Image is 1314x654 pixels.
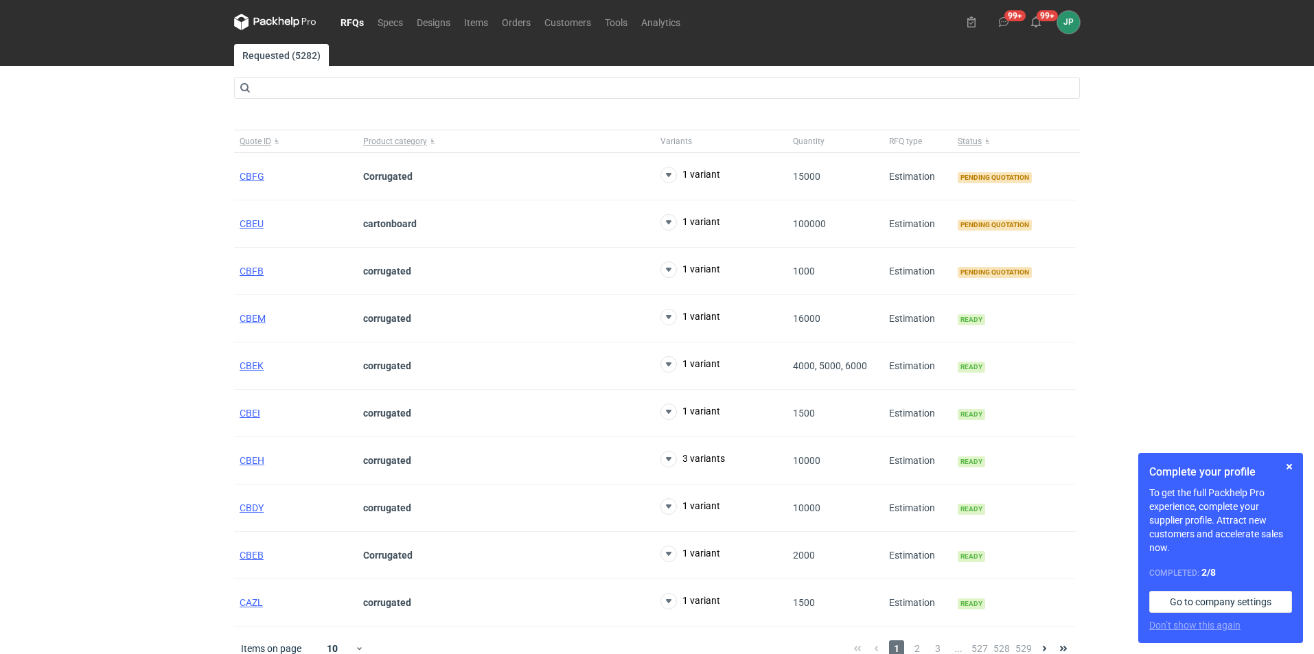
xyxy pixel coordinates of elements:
p: To get the full Packhelp Pro experience, complete your supplier profile. Attract new customers an... [1149,486,1292,554]
strong: corrugated [363,360,411,371]
strong: corrugated [363,408,411,419]
button: Don’t show this again [1149,618,1241,632]
span: Quantity [793,136,825,147]
div: Estimation [884,484,952,532]
button: Quote ID [234,130,358,152]
a: Tools [598,14,634,30]
a: Orders [495,14,538,30]
div: Estimation [884,200,952,248]
a: CBEI [240,408,260,419]
button: Product category [358,130,655,152]
button: JP [1057,11,1080,34]
div: Completed: [1149,565,1292,580]
a: CBFB [240,266,264,277]
span: 1500 [793,597,815,608]
span: 1000 [793,266,815,277]
span: Ready [958,362,985,373]
a: CBEU [240,218,264,229]
span: Ready [958,456,985,467]
strong: corrugated [363,597,411,608]
button: 1 variant [660,593,720,609]
span: 10000 [793,455,820,466]
a: CBFG [240,171,264,182]
div: Justyna Powała [1057,11,1080,34]
div: Estimation [884,390,952,437]
span: 4000, 5000, 6000 [793,360,867,371]
span: Ready [958,314,985,325]
span: 1500 [793,408,815,419]
button: 1 variant [660,261,720,278]
strong: 2 / 8 [1201,567,1216,578]
button: 1 variant [660,498,720,515]
span: RFQ type [889,136,922,147]
a: RFQs [334,14,371,30]
span: Ready [958,504,985,515]
button: 1 variant [660,214,720,231]
a: CBEH [240,455,264,466]
a: Analytics [634,14,687,30]
span: Ready [958,409,985,420]
strong: Corrugated [363,550,413,561]
span: 15000 [793,171,820,182]
a: CBEK [240,360,264,371]
a: Requested (5282) [234,44,329,66]
button: 3 variants [660,451,725,467]
strong: cartonboard [363,218,417,229]
span: Ready [958,598,985,609]
span: Pending quotation [958,220,1032,231]
span: 100000 [793,218,826,229]
h1: Complete your profile [1149,464,1292,480]
span: Product category [363,136,427,147]
button: 1 variant [660,546,720,562]
span: Status [958,136,982,147]
span: 10000 [793,502,820,513]
button: 1 variant [660,404,720,420]
a: Designs [410,14,457,30]
div: Estimation [884,532,952,579]
button: 1 variant [660,167,720,183]
a: Go to company settings [1149,591,1292,613]
a: CBEM [240,313,266,324]
a: Items [457,14,495,30]
strong: corrugated [363,313,411,324]
span: Pending quotation [958,172,1032,183]
a: Specs [371,14,410,30]
button: 99+ [993,11,1015,33]
span: Pending quotation [958,267,1032,278]
svg: Packhelp Pro [234,14,316,30]
div: Estimation [884,153,952,200]
div: Estimation [884,437,952,484]
button: 1 variant [660,356,720,373]
strong: corrugated [363,266,411,277]
span: Variants [660,136,692,147]
a: CAZL [240,597,263,608]
button: Status [952,130,1076,152]
a: CBEB [240,550,264,561]
button: 1 variant [660,309,720,325]
strong: Corrugated [363,171,413,182]
strong: corrugated [363,455,411,466]
button: Skip for now [1281,458,1298,475]
span: Ready [958,551,985,562]
span: Quote ID [240,136,271,147]
a: CBDY [240,502,264,513]
strong: corrugated [363,502,411,513]
a: Customers [538,14,598,30]
div: Estimation [884,342,952,390]
div: Estimation [884,248,952,295]
button: 99+ [1025,11,1047,33]
span: 16000 [793,313,820,324]
span: 2000 [793,550,815,561]
div: Estimation [884,579,952,627]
